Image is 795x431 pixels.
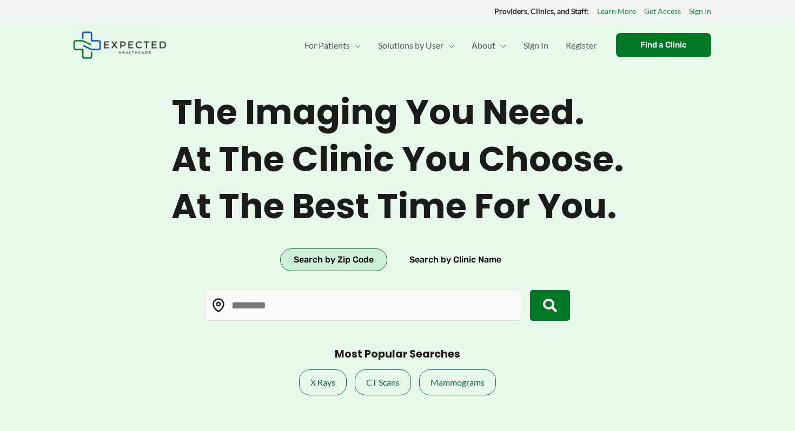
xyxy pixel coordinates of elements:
[419,369,496,395] a: Mammograms
[350,26,361,64] span: Menu Toggle
[171,92,624,133] span: The imaging you need.
[463,26,515,64] a: AboutMenu Toggle
[369,26,463,64] a: Solutions by UserMenu Toggle
[597,4,636,18] a: Learn More
[299,369,347,395] a: X Rays
[171,139,624,180] span: At the clinic you choose.
[495,26,506,64] span: Menu Toggle
[443,26,454,64] span: Menu Toggle
[171,186,624,227] span: At the best time for you.
[304,26,350,64] span: For Patients
[557,26,605,64] a: Register
[524,26,548,64] span: Sign In
[689,4,711,18] a: Sign In
[296,26,605,64] nav: Primary Site Navigation
[335,348,460,361] h3: Most Popular Searches
[396,248,515,271] button: Search by Clinic Name
[280,248,387,271] button: Search by Zip Code
[472,26,495,64] span: About
[644,4,681,18] a: Get Access
[211,299,226,313] img: Location pin
[378,26,443,64] span: Solutions by User
[296,26,369,64] a: For PatientsMenu Toggle
[494,6,589,16] strong: Providers, Clinics, and Staff:
[355,369,411,395] a: CT Scans
[616,33,711,57] a: Find a Clinic
[73,31,167,59] img: Expected Healthcare Logo - side, dark font, small
[566,26,597,64] span: Register
[515,26,557,64] a: Sign In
